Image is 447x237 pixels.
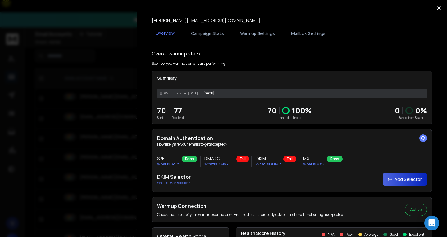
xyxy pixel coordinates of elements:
p: 77 [172,106,184,116]
button: Campaign Stats [187,27,228,40]
p: Saved from Spam [395,116,427,120]
p: See how you warmup emails are performing [152,61,225,66]
div: Pass [327,156,343,162]
p: Excellent [409,232,424,237]
button: Active [405,204,427,216]
p: 100 % [292,106,312,116]
div: Pass [182,156,197,162]
p: What is SPF ? [157,162,179,167]
p: What is DKIM Selector? [157,181,191,185]
p: Sent [157,116,166,120]
p: Health Score History [241,230,286,236]
h1: Overall warmup stats [152,50,200,57]
button: Add Selector [383,173,427,186]
p: 70 [157,106,166,116]
p: How likely are your emails to get accepted? [157,142,427,147]
h3: MX [303,156,324,162]
div: Fail [236,156,249,162]
p: 70 [268,106,277,116]
h2: Domain Authentication [157,134,427,142]
h2: Warmup Connection [157,202,344,210]
h3: DKIM [256,156,281,162]
p: [PERSON_NAME][EMAIL_ADDRESS][DOMAIN_NAME] [152,17,260,24]
p: N/A [328,232,335,237]
p: 0 % [415,106,427,116]
p: Average [364,232,378,237]
button: Mailbox Settings [287,27,329,40]
button: Overview [152,26,178,41]
p: What is DMARC ? [204,162,234,167]
h2: DKIM Selector [157,173,191,181]
span: Warmup started [DATE] on [164,91,202,96]
p: Received [172,116,184,120]
div: Fail [283,156,296,162]
p: Summary [157,75,427,81]
div: Open Intercom Messenger [424,216,439,230]
p: Check the status of your warmup connection. Ensure that it is properly established and functionin... [157,212,344,217]
button: Warmup Settings [236,27,279,40]
p: Poor [346,232,353,237]
p: What is DKIM ? [256,162,281,167]
h3: DMARC [204,156,234,162]
strong: 0 [395,105,400,116]
div: [DATE] [157,89,427,98]
h3: SPF [157,156,179,162]
p: Good [390,232,398,237]
p: What is MX ? [303,162,324,167]
p: Landed in Inbox [268,116,312,120]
